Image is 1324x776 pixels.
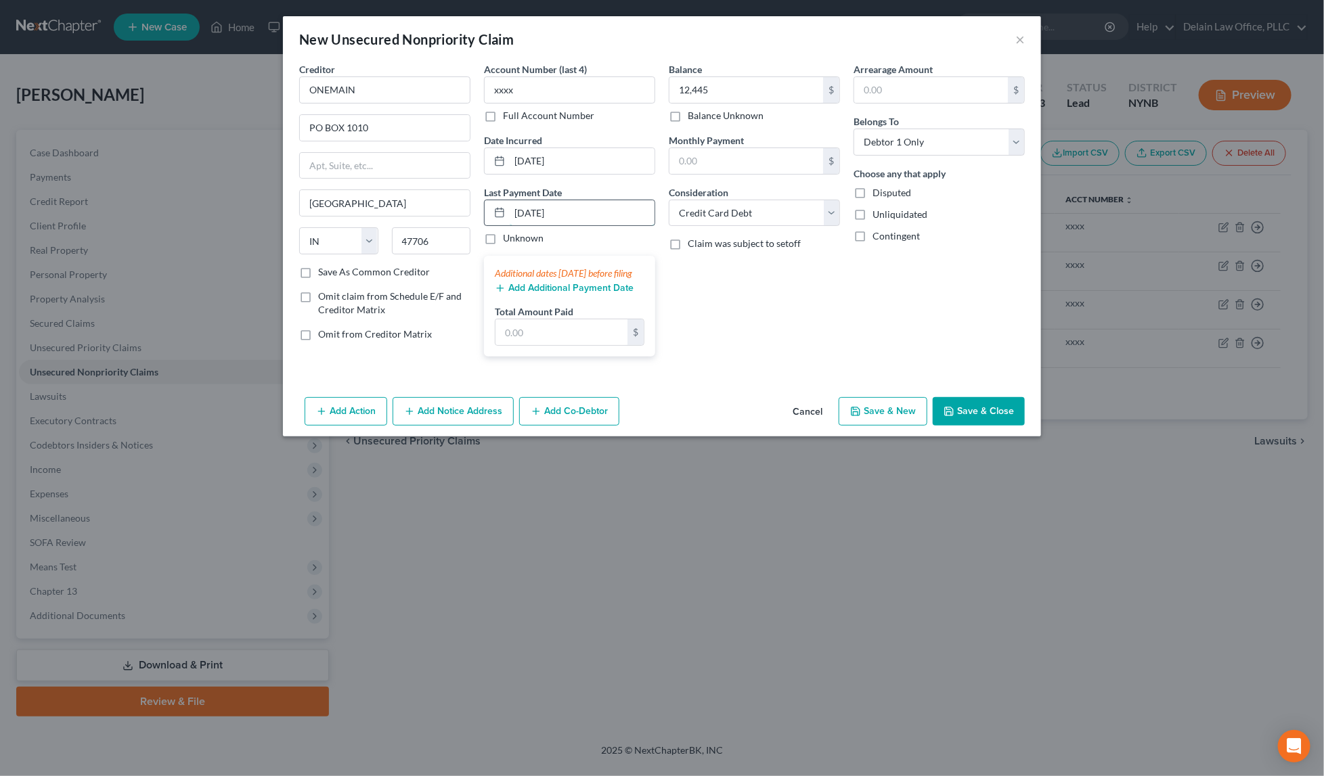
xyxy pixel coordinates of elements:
[854,62,933,76] label: Arrearage Amount
[782,398,833,426] button: Cancel
[669,133,744,147] label: Monthly Payment
[873,187,911,198] span: Disputed
[484,76,655,104] input: XXXX
[854,116,899,127] span: Belongs To
[318,265,430,279] label: Save As Common Creditor
[299,30,514,49] div: New Unsecured Nonpriority Claim
[484,62,587,76] label: Account Number (last 4)
[854,166,946,181] label: Choose any that apply
[1008,77,1024,103] div: $
[873,208,927,220] span: Unliquidated
[669,185,728,200] label: Consideration
[688,237,801,249] span: Claim was subject to setoff
[839,397,927,426] button: Save & New
[495,319,627,345] input: 0.00
[1015,31,1025,47] button: ×
[495,283,634,294] button: Add Additional Payment Date
[510,148,655,174] input: MM/DD/YYYY
[823,77,839,103] div: $
[823,148,839,174] div: $
[318,290,462,315] span: Omit claim from Schedule E/F and Creditor Matrix
[854,77,1008,103] input: 0.00
[669,148,823,174] input: 0.00
[503,231,544,245] label: Unknown
[495,304,573,319] label: Total Amount Paid
[299,76,470,104] input: Search creditor by name...
[873,230,920,242] span: Contingent
[669,62,702,76] label: Balance
[495,267,644,280] div: Additional dates [DATE] before filing
[300,115,470,141] input: Enter address...
[300,153,470,179] input: Apt, Suite, etc...
[484,133,542,147] label: Date Incurred
[392,227,471,254] input: Enter zip...
[933,397,1025,426] button: Save & Close
[669,77,823,103] input: 0.00
[299,64,335,75] span: Creditor
[519,397,619,426] button: Add Co-Debtor
[300,190,470,216] input: Enter city...
[503,109,594,122] label: Full Account Number
[627,319,644,345] div: $
[393,397,514,426] button: Add Notice Address
[510,200,655,226] input: MM/DD/YYYY
[318,328,432,340] span: Omit from Creditor Matrix
[688,109,764,122] label: Balance Unknown
[305,397,387,426] button: Add Action
[1278,730,1310,762] div: Open Intercom Messenger
[484,185,562,200] label: Last Payment Date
